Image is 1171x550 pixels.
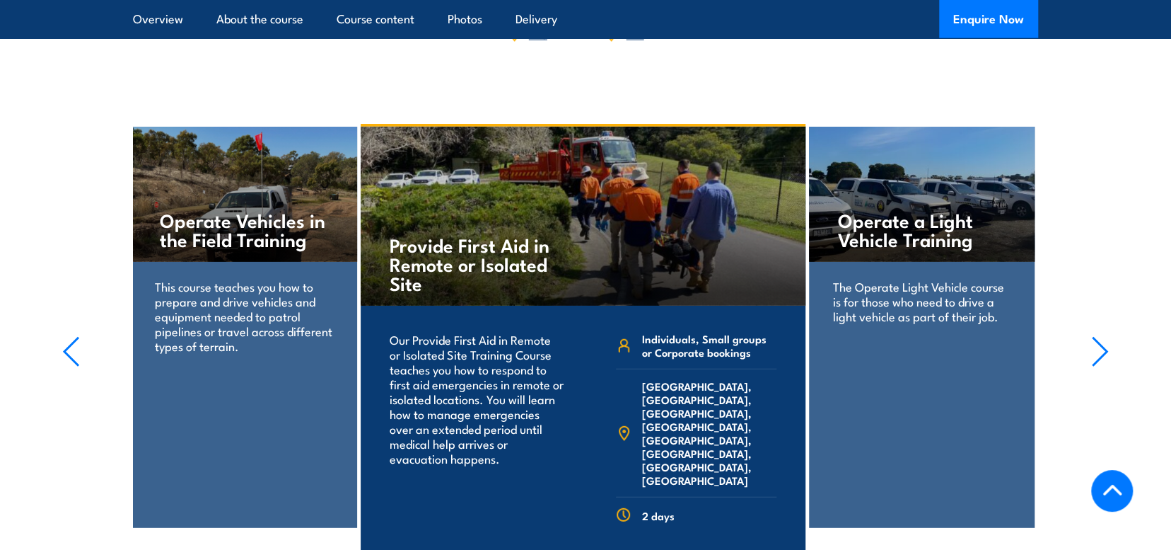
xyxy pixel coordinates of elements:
h4: Provide First Aid in Remote or Isolated Site [390,235,556,292]
span: 2 days [642,509,675,522]
h4: Operate a Light Vehicle Training [838,210,1006,248]
p: Our Provide First Aid in Remote or Isolated Site Training Course teaches you how to respond to fi... [390,332,564,466]
p: This course teaches you how to prepare and drive vehicles and equipment needed to patrol pipeline... [155,279,332,353]
span: [GEOGRAPHIC_DATA], [GEOGRAPHIC_DATA], [GEOGRAPHIC_DATA], [GEOGRAPHIC_DATA], [GEOGRAPHIC_DATA], [G... [642,379,776,487]
h4: Operate Vehicles in the Field Training [160,210,327,248]
span: Individuals, Small groups or Corporate bookings [642,332,776,359]
p: The Operate Light Vehicle course is for those who need to drive a light vehicle as part of their ... [833,279,1010,323]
